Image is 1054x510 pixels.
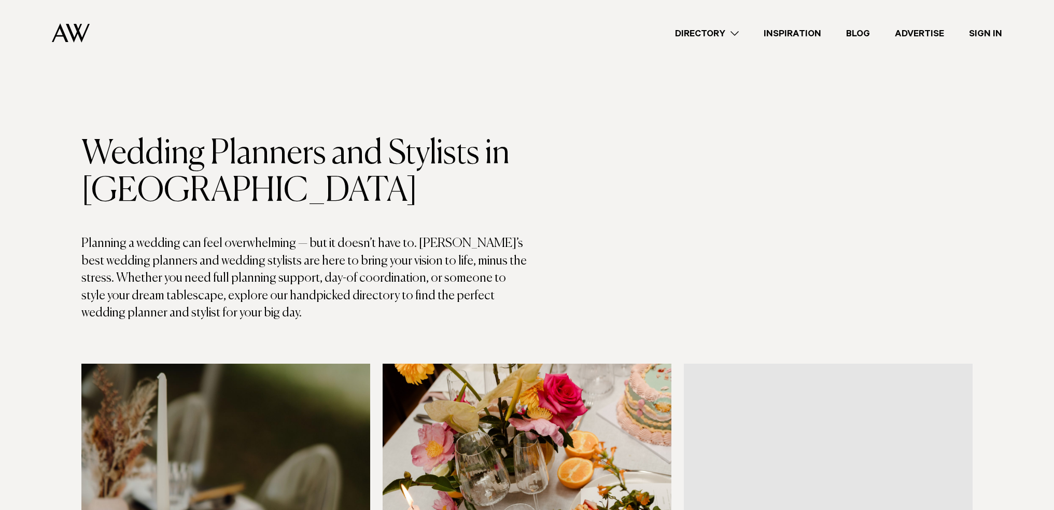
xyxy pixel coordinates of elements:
p: Planning a wedding can feel overwhelming — but it doesn’t have to. [PERSON_NAME]’s best wedding p... [81,235,527,322]
a: Inspiration [751,26,834,40]
a: Advertise [882,26,957,40]
a: Blog [834,26,882,40]
h1: Wedding Planners and Stylists in [GEOGRAPHIC_DATA] [81,135,527,210]
a: Sign In [957,26,1015,40]
a: Directory [663,26,751,40]
img: Auckland Weddings Logo [52,23,90,43]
